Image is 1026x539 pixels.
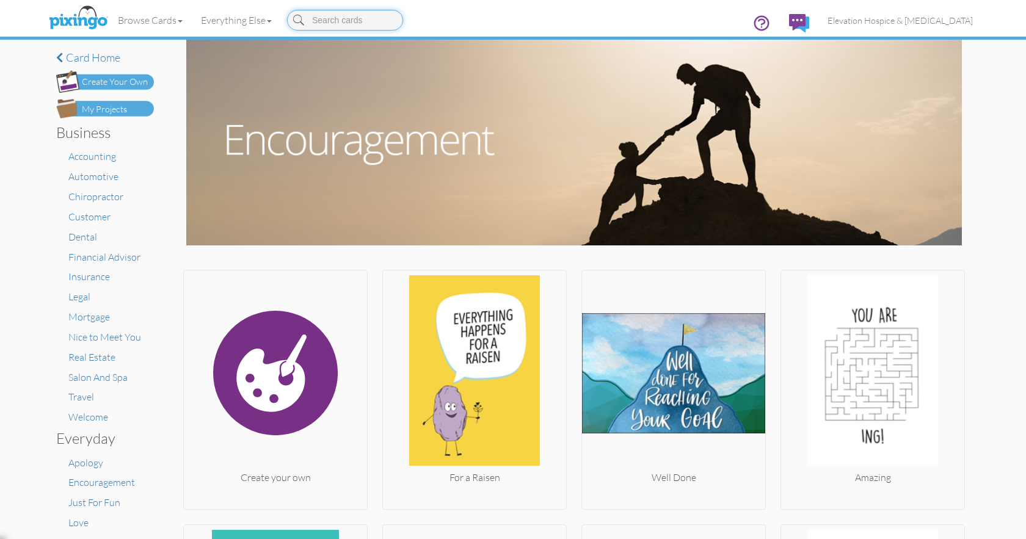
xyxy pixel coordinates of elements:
img: encouragement.jpg [186,40,961,245]
a: Browse Cards [109,5,192,35]
div: Well Done [582,471,765,485]
div: Create your own [184,471,367,485]
a: Salon And Spa [68,371,128,383]
a: Card home [56,52,154,64]
a: Encouragement [68,476,135,488]
div: Create Your Own [82,76,148,89]
a: Insurance [68,270,110,283]
h3: Business [56,125,145,140]
a: Just For Fun [68,496,120,508]
img: 20250312-230422-6f61fa734f9c-250.jpg [781,275,964,471]
span: Elevation Hospice & [MEDICAL_DATA] [828,15,973,26]
input: Search cards [287,10,403,31]
a: Nice to Meet You [68,331,141,343]
a: Love [68,516,89,529]
a: Customer [68,211,111,223]
img: 20181005-045014-8df8c5e6-250.jpg [582,275,765,471]
a: Apology [68,457,103,469]
a: Chiropractor [68,190,123,203]
img: pixingo logo [46,3,111,34]
a: Automotive [68,170,118,183]
a: Dental [68,231,97,243]
a: Accounting [68,150,116,162]
div: Amazing [781,471,964,485]
a: Travel [68,391,94,403]
a: Real Estate [68,351,115,363]
a: Welcome [68,411,108,423]
h3: Everyday [56,430,145,446]
div: My Projects [82,103,127,116]
img: 20250828-183240-9b6dc548e1c2-250.jpg [383,275,566,471]
a: Legal [68,291,90,303]
img: create.svg [184,275,367,471]
img: create-own-button.png [56,70,154,93]
a: Mortgage [68,311,110,323]
img: my-projects-button.png [56,99,154,118]
a: Financial Advisor [68,251,140,263]
img: comments.svg [789,14,809,32]
a: Elevation Hospice & [MEDICAL_DATA] [818,5,982,36]
a: Everything Else [192,5,281,35]
div: For a Raisen [383,471,566,485]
